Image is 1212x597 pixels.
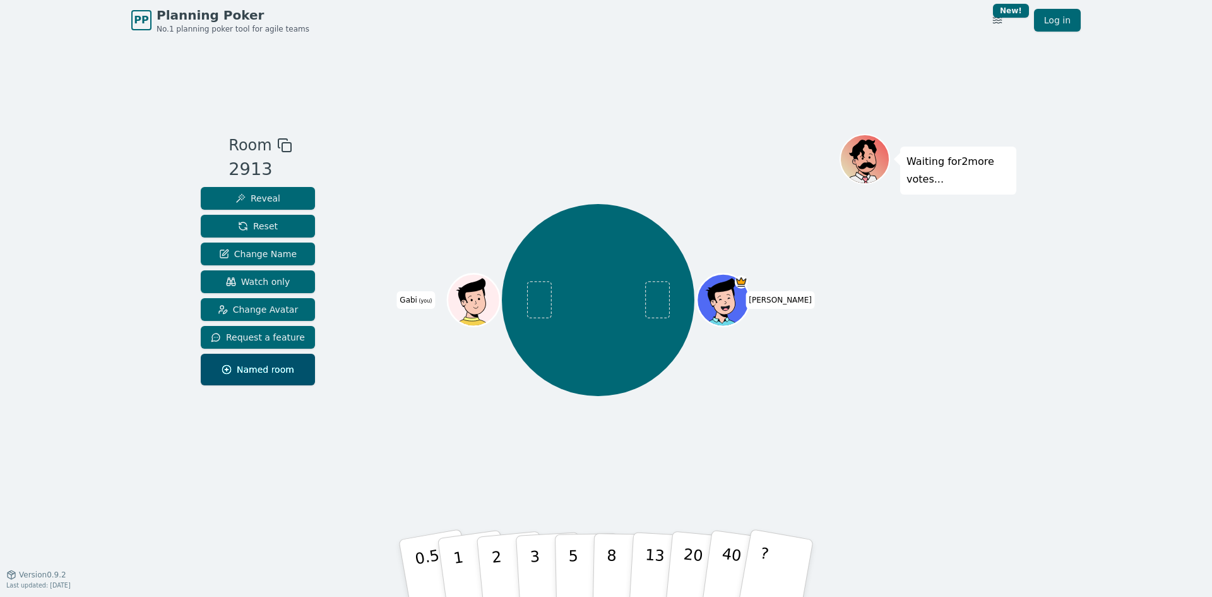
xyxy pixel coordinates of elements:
span: (you) [417,298,432,304]
span: Change Name [219,248,297,260]
div: 2913 [229,157,292,183]
a: PPPlanning PokerNo.1 planning poker tool for agile teams [131,6,309,34]
span: Click to change your name [396,291,435,309]
button: Reveal [201,187,315,210]
span: Planning Poker [157,6,309,24]
button: Request a feature [201,326,315,349]
span: Matt is the host [734,275,747,289]
button: Version0.9.2 [6,570,66,580]
button: Change Avatar [201,298,315,321]
div: New! [993,4,1029,18]
span: Change Avatar [218,303,299,316]
span: Named room [222,363,294,376]
a: Log in [1034,9,1081,32]
span: Reveal [235,192,280,205]
span: Last updated: [DATE] [6,582,71,589]
span: No.1 planning poker tool for agile teams [157,24,309,34]
span: Room [229,134,271,157]
span: Request a feature [211,331,305,344]
p: Waiting for 2 more votes... [906,153,1010,188]
button: Reset [201,215,315,238]
button: Change Name [201,243,315,265]
button: Named room [201,354,315,385]
span: PP [134,13,148,28]
span: Watch only [226,275,290,288]
button: New! [986,9,1009,32]
span: Version 0.9.2 [19,570,66,580]
button: Click to change your avatar [449,275,498,325]
span: Click to change your name [746,291,815,309]
button: Watch only [201,270,315,293]
span: Reset [238,220,278,232]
